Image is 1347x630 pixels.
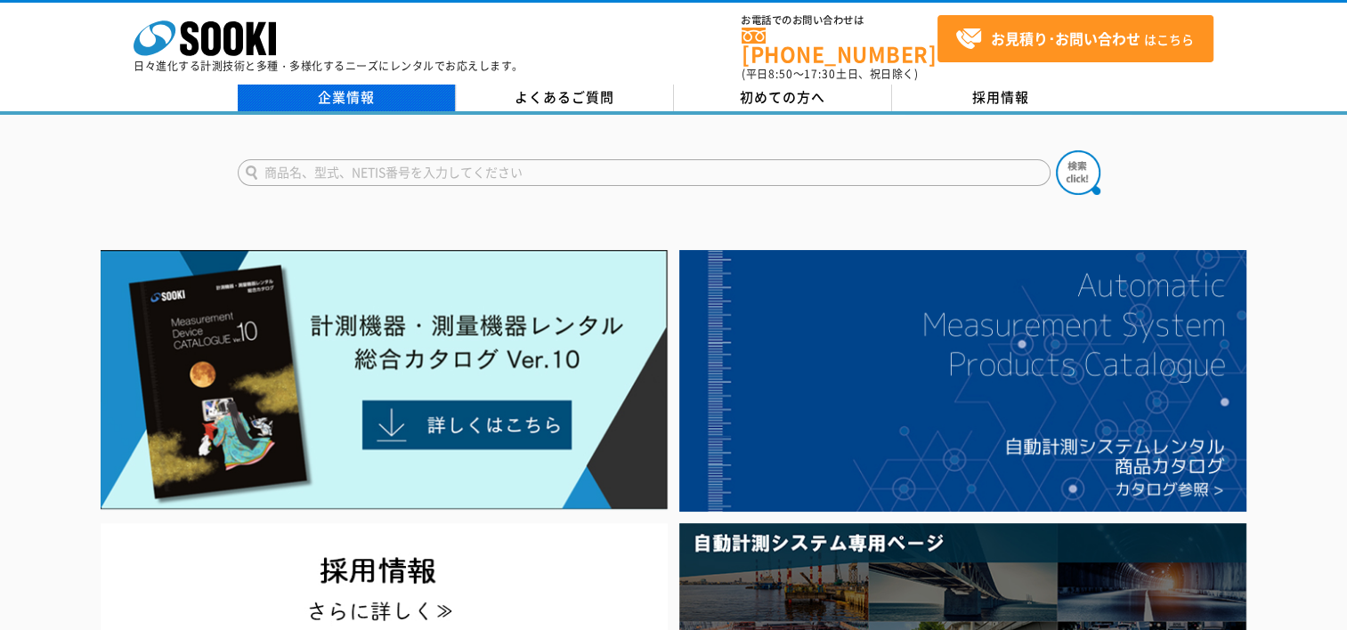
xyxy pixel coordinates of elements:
a: [PHONE_NUMBER] [742,28,937,64]
a: 企業情報 [238,85,456,111]
a: 初めての方へ [674,85,892,111]
a: よくあるご質問 [456,85,674,111]
span: はこちら [955,26,1194,52]
a: 採用情報 [892,85,1110,111]
span: 初めての方へ [740,87,825,107]
strong: お見積り･お問い合わせ [991,28,1140,49]
input: 商品名、型式、NETIS番号を入力してください [238,159,1051,186]
span: 8:50 [768,66,793,82]
img: Catalog Ver10 [101,250,668,510]
a: お見積り･お問い合わせはこちら [937,15,1213,62]
span: (平日 ～ 土日、祝日除く) [742,66,918,82]
p: 日々進化する計測技術と多種・多様化するニーズにレンタルでお応えします。 [134,61,523,71]
span: お電話でのお問い合わせは [742,15,937,26]
img: 自動計測システムカタログ [679,250,1246,512]
span: 17:30 [804,66,836,82]
img: btn_search.png [1056,150,1100,195]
